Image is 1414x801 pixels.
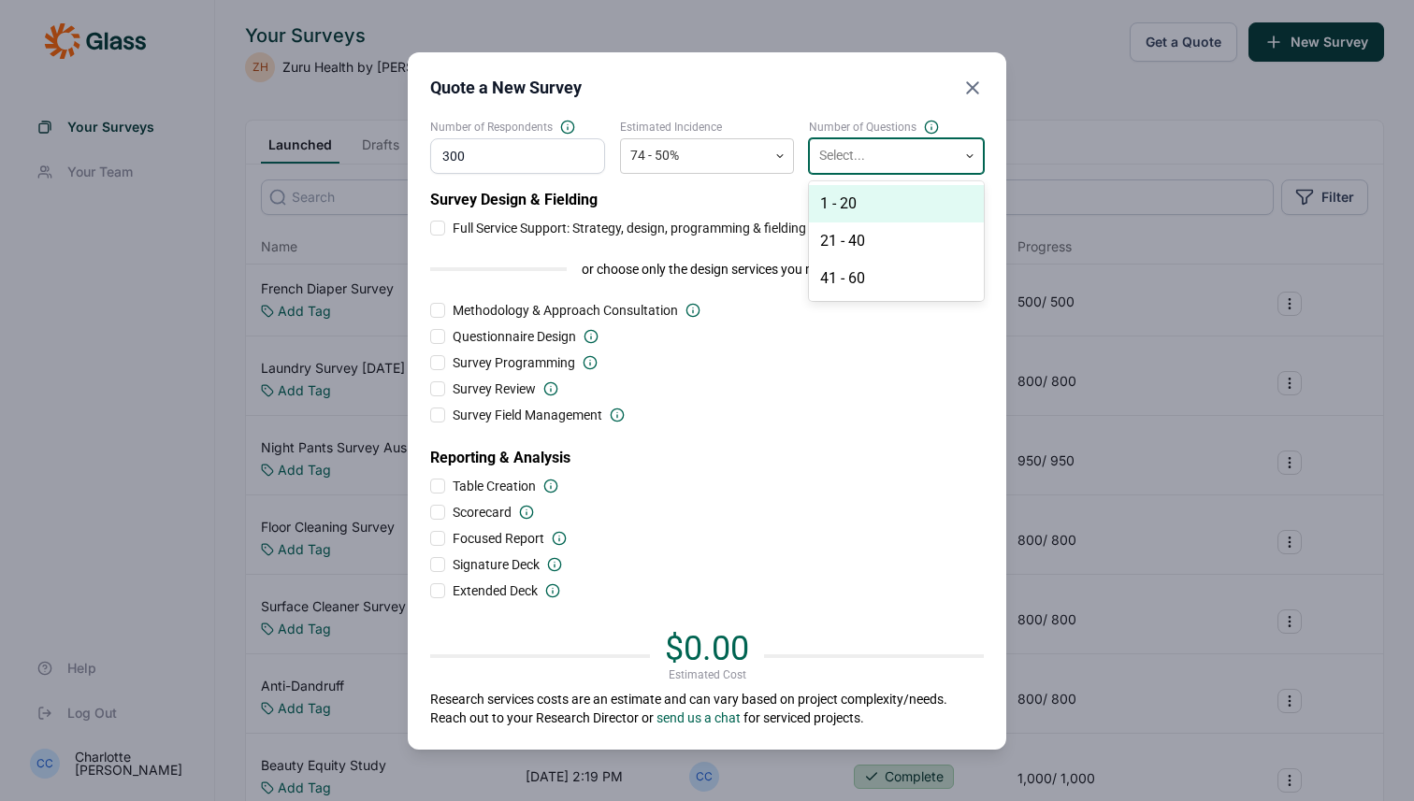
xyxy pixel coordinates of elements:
span: or choose only the design services you need [582,260,833,279]
div: 21 - 40 [809,222,984,260]
span: $0.00 [665,629,749,668]
span: Estimated Cost [669,667,746,682]
span: Focused Report [453,529,544,548]
label: Number of Questions [809,120,984,135]
span: Table Creation [453,477,536,495]
div: 41 - 60 [809,260,984,297]
p: Research services costs are an estimate and can vary based on project complexity/needs. Reach out... [430,690,984,727]
h2: Reporting & Analysis [430,432,984,469]
span: Methodology & Approach Consultation [453,301,678,320]
span: Extended Deck [453,581,538,600]
span: Questionnaire Design [453,327,576,346]
span: Signature Deck [453,555,540,574]
span: Survey Review [453,379,536,398]
button: Close [961,75,984,101]
span: Survey Programming [453,353,575,372]
label: Number of Respondents [430,120,605,135]
span: Scorecard [453,503,512,522]
span: Survey Field Management [453,406,602,424]
h2: Quote a New Survey [430,75,582,101]
label: Estimated Incidence [620,120,795,135]
h2: Survey Design & Fielding [430,189,984,211]
span: Full Service Support: Strategy, design, programming & fielding [453,219,806,237]
div: 1 - 20 [809,185,984,222]
a: send us a chat [656,710,741,725]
